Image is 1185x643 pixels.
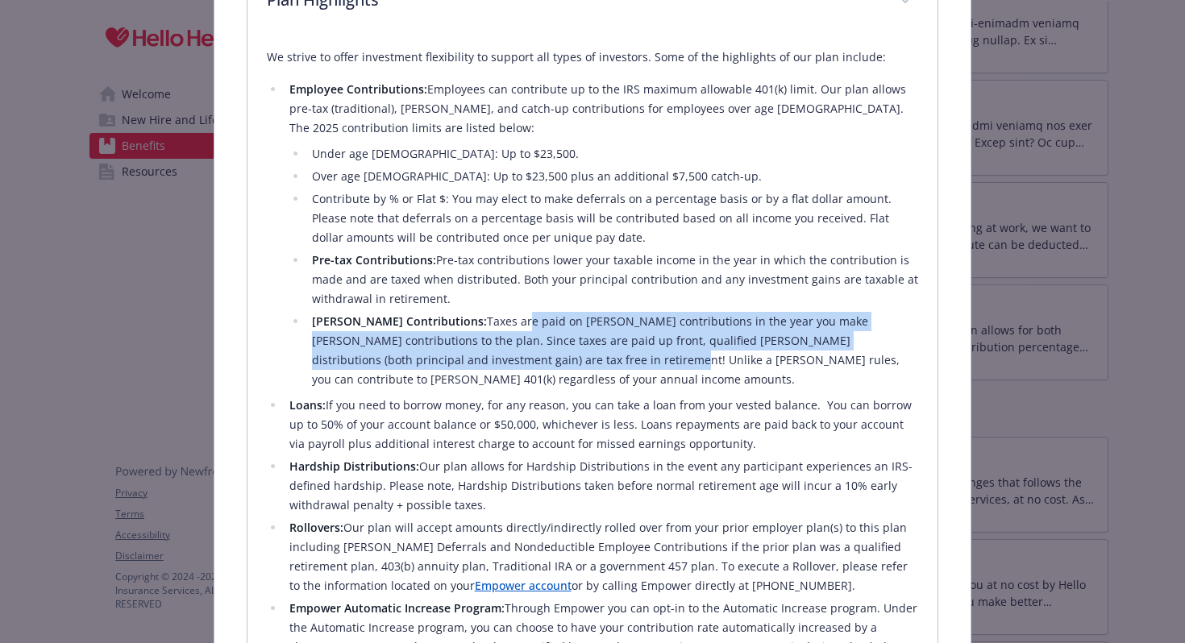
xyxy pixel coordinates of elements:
[285,396,919,454] li: If you need to borrow money, for any reason, you can take a loan from your vested balance. You ca...
[312,252,436,268] strong: Pre-tax Contributions:
[307,167,919,186] li: Over age [DEMOGRAPHIC_DATA]: Up to $23,500 plus an additional $7,500 catch-up.
[285,518,919,595] li: Our plan will accept amounts directly/indirectly rolled over from your prior employer plan(s) to ...
[475,578,572,593] a: Empower account
[289,458,419,474] strong: Hardship Distributions:
[289,600,505,616] strong: Empower Automatic Increase Program:
[285,457,919,515] li: Our plan allows for Hardship Distributions in the event any participant experiences an IRS-define...
[312,313,487,329] strong: [PERSON_NAME] Contributions:
[285,80,919,389] li: Employees can contribute up to the IRS maximum allowable 401(k) limit. Our plan allows pre-tax (t...
[289,81,427,97] strong: Employee Contributions:
[307,251,919,309] li: Pre-tax contributions lower your taxable income in the year in which the contribution is made and...
[289,397,326,413] strong: Loans:
[267,48,919,67] p: We strive to offer investment flexibility to support all types of investors. Some of the highligh...
[307,312,919,389] li: Taxes are paid on [PERSON_NAME] contributions in the year you make [PERSON_NAME] contributions to...
[289,520,343,535] strong: Rollovers:
[307,144,919,164] li: Under age [DEMOGRAPHIC_DATA]: Up to $23,500.
[307,189,919,247] li: Contribute by % or Flat $: You may elect to make deferrals on a percentage basis or by a flat dol...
